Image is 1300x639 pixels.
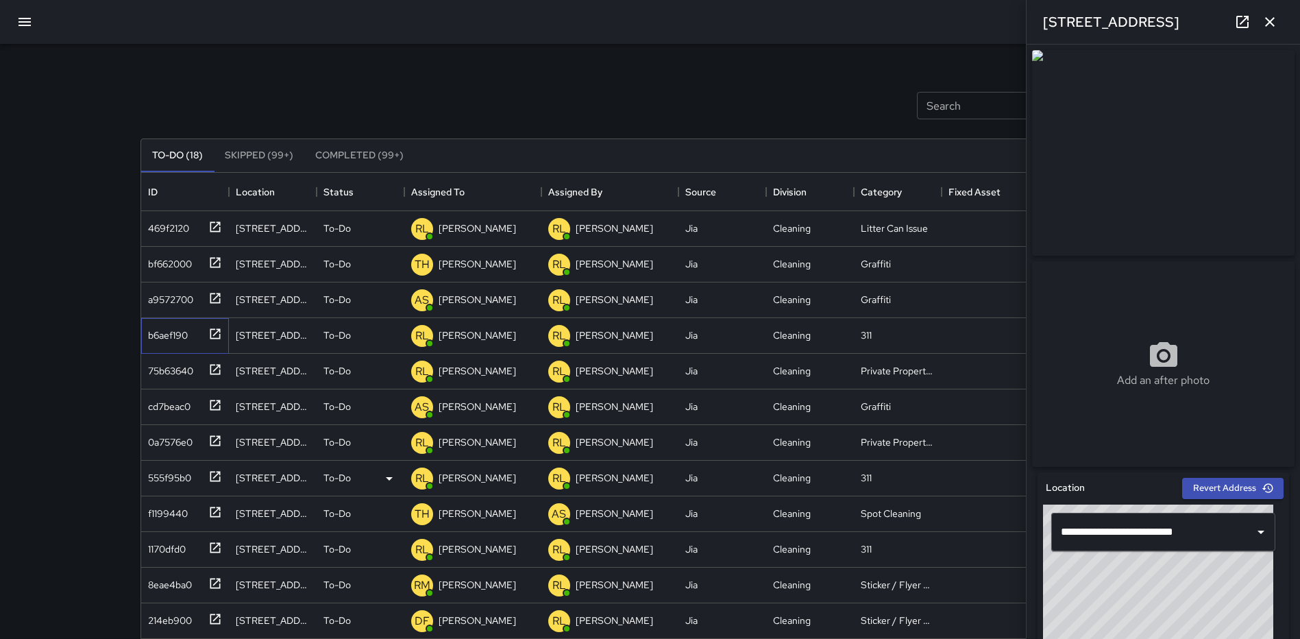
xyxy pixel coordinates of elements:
[773,364,811,378] div: Cleaning
[773,507,811,520] div: Cleaning
[576,364,653,378] p: [PERSON_NAME]
[323,400,351,413] p: To-Do
[685,578,698,592] div: Jia
[854,173,942,211] div: Category
[236,364,310,378] div: 1001 North Capitol Street Northeast
[414,577,430,594] p: RM
[678,173,766,211] div: Source
[685,614,698,627] div: Jia
[143,466,191,485] div: 555f95b0
[948,173,1001,211] div: Fixed Asset
[552,542,566,558] p: RL
[439,221,516,235] p: [PERSON_NAME]
[236,578,310,592] div: 200 Florida Avenue Northeast
[766,173,854,211] div: Division
[323,257,351,271] p: To-Do
[773,614,811,627] div: Cleaning
[439,542,516,556] p: [PERSON_NAME]
[143,537,186,556] div: 1170dfd0
[236,435,310,449] div: 220 L Street Northeast
[773,173,807,211] div: Division
[323,435,351,449] p: To-Do
[861,507,921,520] div: Spot Cleaning
[439,435,516,449] p: [PERSON_NAME]
[439,471,516,485] p: [PERSON_NAME]
[415,506,430,522] p: TH
[143,323,188,342] div: b6aef190
[773,542,811,556] div: Cleaning
[439,578,516,592] p: [PERSON_NAME]
[236,471,310,485] div: 300 L Street Northeast
[552,363,566,380] p: RL
[317,173,404,211] div: Status
[415,435,429,451] p: RL
[143,287,193,306] div: a9572700
[685,435,698,449] div: Jia
[576,328,653,342] p: [PERSON_NAME]
[415,363,429,380] p: RL
[773,328,811,342] div: Cleaning
[236,257,310,271] div: 1160 First Street Northeast
[143,608,192,627] div: 214eb900
[323,542,351,556] p: To-Do
[552,470,566,487] p: RL
[861,364,935,378] div: Private Property Issue
[415,292,429,309] p: AS
[439,507,516,520] p: [PERSON_NAME]
[411,173,465,211] div: Assigned To
[548,173,602,211] div: Assigned By
[236,328,310,342] div: 1120 First Street Northeast
[685,221,698,235] div: Jia
[439,614,516,627] p: [PERSON_NAME]
[685,257,698,271] div: Jia
[685,542,698,556] div: Jia
[685,400,698,413] div: Jia
[323,507,351,520] p: To-Do
[439,328,516,342] p: [PERSON_NAME]
[861,221,928,235] div: Litter Can Issue
[404,173,541,211] div: Assigned To
[552,256,566,273] p: RL
[552,435,566,451] p: RL
[685,364,698,378] div: Jia
[685,471,698,485] div: Jia
[415,221,429,237] p: RL
[552,577,566,594] p: RL
[773,578,811,592] div: Cleaning
[143,430,193,449] div: 0a7576e0
[323,578,351,592] p: To-Do
[236,400,310,413] div: 172 L Street Northeast
[439,400,516,413] p: [PERSON_NAME]
[236,507,310,520] div: 33 Patterson Street Northeast
[861,471,872,485] div: 311
[773,221,811,235] div: Cleaning
[773,257,811,271] div: Cleaning
[861,614,935,627] div: Sticker / Flyer Removal
[143,216,189,235] div: 469f2120
[304,139,415,172] button: Completed (99+)
[415,542,429,558] p: RL
[323,471,351,485] p: To-Do
[576,614,653,627] p: [PERSON_NAME]
[143,359,193,378] div: 75b63640
[236,173,275,211] div: Location
[685,293,698,306] div: Jia
[214,139,304,172] button: Skipped (99+)
[323,614,351,627] p: To-Do
[576,542,653,556] p: [PERSON_NAME]
[439,364,516,378] p: [PERSON_NAME]
[685,173,716,211] div: Source
[415,328,429,344] p: RL
[323,221,351,235] p: To-Do
[861,578,935,592] div: Sticker / Flyer Removal
[323,328,351,342] p: To-Do
[773,471,811,485] div: Cleaning
[141,173,229,211] div: ID
[576,221,653,235] p: [PERSON_NAME]
[576,257,653,271] p: [PERSON_NAME]
[415,470,429,487] p: RL
[236,614,310,627] div: 221 Florida Avenue Northeast
[236,542,310,556] div: 175 N Street Northeast
[236,293,310,306] div: 1160 First Street Northeast
[861,293,891,306] div: Graffiti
